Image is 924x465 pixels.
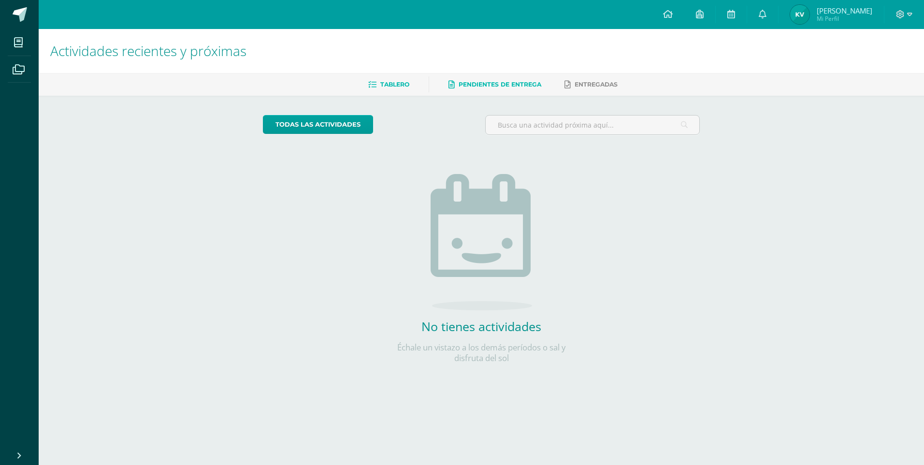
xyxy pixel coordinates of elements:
[575,81,618,88] span: Entregadas
[263,115,373,134] a: todas las Actividades
[385,318,578,334] h2: No tienes actividades
[448,77,541,92] a: Pendientes de entrega
[486,116,700,134] input: Busca una actividad próxima aquí...
[431,174,532,310] img: no_activities.png
[380,81,409,88] span: Tablero
[817,15,872,23] span: Mi Perfil
[385,342,578,363] p: Échale un vistazo a los demás períodos o sal y disfruta del sol
[564,77,618,92] a: Entregadas
[368,77,409,92] a: Tablero
[790,5,809,24] img: 7e37753f95f6ff295dda58829c7c65ec.png
[459,81,541,88] span: Pendientes de entrega
[50,42,246,60] span: Actividades recientes y próximas
[817,6,872,15] span: [PERSON_NAME]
